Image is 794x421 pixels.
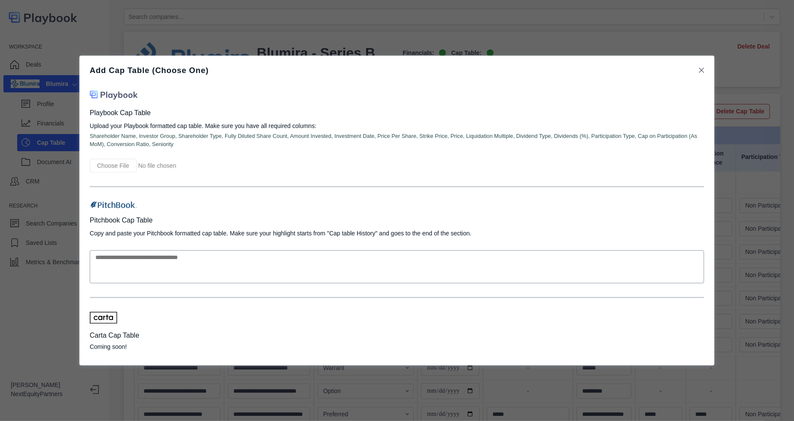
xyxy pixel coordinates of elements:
[90,88,138,101] img: playbook-logo
[90,216,704,226] p: Pitchbook Cap Table
[90,132,704,148] p: Shareholder Name, Investor Group, Shareholder Type, Fully Diluted Share Count, Amount Invested, I...
[90,312,117,324] img: carta-logo
[90,342,704,351] p: Coming soon!
[90,67,209,74] p: Add Cap Table (Choose One)
[90,107,704,118] p: Playbook Cap Table
[90,330,704,341] p: Carta Cap Table
[90,201,138,209] img: pitchbook-logo
[90,121,704,130] p: Upload your Playbook formatted cap table. Make sure you have all required columns:
[90,229,704,238] p: Copy and paste your Pitchbook formatted cap table. Make sure your highlight starts from "Cap tabl...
